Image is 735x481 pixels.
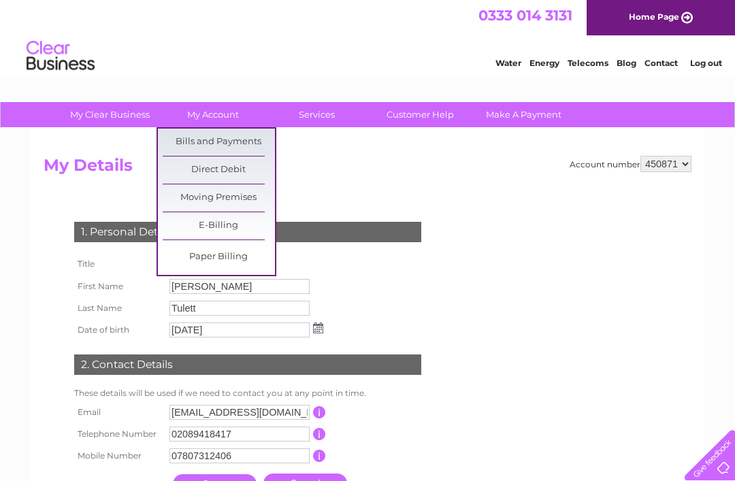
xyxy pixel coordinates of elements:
th: Telephone Number [71,423,166,445]
h2: My Details [44,156,691,182]
th: Email [71,401,166,423]
th: Title [71,252,166,276]
a: E-Billing [163,212,275,239]
a: Telecoms [568,58,608,68]
a: Log out [690,58,722,68]
a: Energy [529,58,559,68]
th: Date of birth [71,319,166,341]
a: Paper Billing [163,244,275,271]
th: First Name [71,276,166,297]
td: These details will be used if we need to contact you at any point in time. [71,385,425,401]
a: Moving Premises [163,184,275,212]
a: Bills and Payments [163,129,275,156]
th: Last Name [71,297,166,319]
img: logo.png [26,35,95,77]
a: My Account [157,102,269,127]
a: Customer Help [364,102,476,127]
div: Clear Business is a trading name of Verastar Limited (registered in [GEOGRAPHIC_DATA] No. 3667643... [47,7,690,66]
a: Blog [617,58,636,68]
img: ... [313,322,323,333]
input: Information [313,450,326,462]
a: My Clear Business [54,102,166,127]
a: Make A Payment [468,102,580,127]
a: Services [261,102,373,127]
div: Account number [570,156,691,172]
a: Water [495,58,521,68]
input: Information [313,428,326,440]
a: Contact [644,58,678,68]
a: Direct Debit [163,156,275,184]
div: 2. Contact Details [74,354,421,375]
div: 1. Personal Details [74,222,421,242]
a: 0333 014 3131 [478,7,572,24]
input: Information [313,406,326,418]
th: Mobile Number [71,445,166,467]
